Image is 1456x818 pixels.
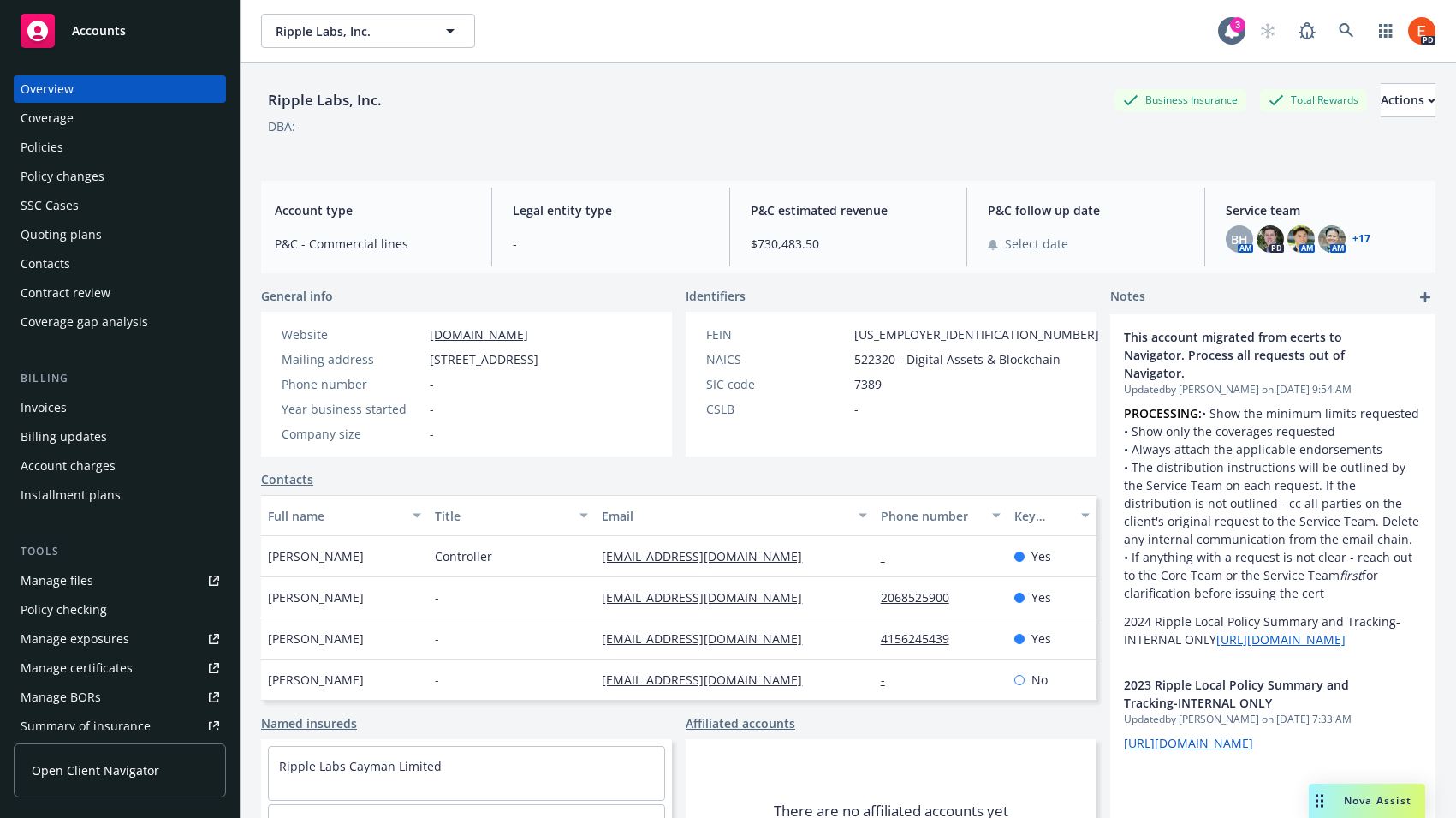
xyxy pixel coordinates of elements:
[261,470,313,488] a: Contacts
[706,400,847,418] div: CSLB
[430,350,538,368] span: [STREET_ADDRESS]
[21,163,104,190] div: Policy changes
[268,588,364,606] span: [PERSON_NAME]
[268,547,364,565] span: [PERSON_NAME]
[21,654,133,682] div: Manage certificates
[1005,235,1068,253] span: Select date
[686,287,746,305] span: Identifiers
[21,625,129,653] div: Manage exposures
[1369,14,1403,48] a: Switch app
[602,548,816,564] a: [EMAIL_ADDRESS][DOMAIN_NAME]
[881,630,963,647] a: 4156245439
[282,350,423,368] div: Mailing address
[14,394,226,421] a: Invoices
[261,14,475,48] button: Ripple Labs, Inc.
[261,287,333,305] span: General info
[14,543,226,560] div: Tools
[268,507,402,525] div: Full name
[1031,671,1048,689] span: No
[1124,612,1422,648] p: 2024 Ripple Local Policy Summary and Tracking-INTERNAL ONLY
[14,654,226,682] a: Manage certificates
[430,326,528,343] a: [DOMAIN_NAME]
[21,250,70,278] div: Contacts
[14,75,226,103] a: Overview
[14,279,226,307] a: Contract review
[1290,14,1324,48] a: Report a Bug
[874,495,1007,536] button: Phone number
[261,495,428,536] button: Full name
[21,596,107,624] div: Policy checking
[1260,89,1367,110] div: Total Rewards
[261,89,389,111] div: Ripple Labs, Inc.
[1124,328,1377,382] span: This account migrated from ecerts to Navigator. Process all requests out of Navigator.
[268,630,364,648] span: [PERSON_NAME]
[1415,287,1435,307] a: add
[1226,201,1422,219] span: Service team
[1344,793,1411,808] span: Nova Assist
[430,375,434,393] span: -
[14,7,226,55] a: Accounts
[1257,225,1284,253] img: photo
[14,567,226,594] a: Manage files
[1031,630,1051,648] span: Yes
[1124,382,1422,397] span: Updated by [PERSON_NAME] on [DATE] 9:54 AM
[1287,225,1315,253] img: photo
[686,714,795,732] a: Affiliated accounts
[706,350,847,368] div: NAICS
[435,671,439,689] span: -
[1309,784,1425,818] button: Nova Assist
[602,589,816,606] a: [EMAIL_ADDRESS][DOMAIN_NAME]
[14,104,226,132] a: Coverage
[282,400,423,418] div: Year business started
[268,117,300,135] div: DBA: -
[1124,735,1253,751] a: [URL][DOMAIN_NAME]
[276,22,424,40] span: Ripple Labs, Inc.
[21,452,116,480] div: Account charges
[261,714,357,732] a: Named insureds
[14,713,226,740] a: Summary of insurance
[14,481,226,509] a: Installment plans
[854,375,882,393] span: 7389
[854,350,1061,368] span: 522320 - Digital Assets & Blockchain
[14,250,226,278] a: Contacts
[1352,234,1370,244] a: +17
[1124,676,1377,712] span: 2023 Ripple Local Policy Summary and Tracking-INTERNAL ONLY
[1110,314,1435,662] div: This account migrated from ecerts to Navigator. Process all requests out of Navigator.Updatedby [...
[751,201,947,219] span: P&C estimated revenue
[21,423,107,451] div: Billing updates
[435,588,439,606] span: -
[21,481,121,509] div: Installment plans
[275,235,471,253] span: P&C - Commercial lines
[21,308,148,336] div: Coverage gap analysis
[14,221,226,248] a: Quoting plans
[21,192,79,219] div: SSC Cases
[21,713,151,740] div: Summary of insurance
[881,548,899,564] a: -
[428,495,595,536] button: Title
[1031,588,1051,606] span: Yes
[435,507,569,525] div: Title
[1124,404,1422,602] p: • Show the minimum limits requested • Show only the coverages requested • Always attach the appli...
[14,684,226,711] a: Manage BORs
[21,684,101,711] div: Manage BORs
[1007,495,1096,536] button: Key contact
[430,400,434,418] span: -
[21,394,67,421] div: Invoices
[1318,225,1346,253] img: photo
[881,589,963,606] a: 2068525900
[602,507,847,525] div: Email
[268,671,364,689] span: [PERSON_NAME]
[1231,230,1248,248] span: BH
[14,625,226,653] span: Manage exposures
[14,163,226,190] a: Policy changes
[854,400,859,418] span: -
[282,375,423,393] div: Phone number
[435,547,492,565] span: Controller
[14,134,226,161] a: Policies
[706,375,847,393] div: SIC code
[1014,507,1071,525] div: Key contact
[988,201,1184,219] span: P&C follow up date
[21,75,74,103] div: Overview
[435,630,439,648] span: -
[21,104,74,132] div: Coverage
